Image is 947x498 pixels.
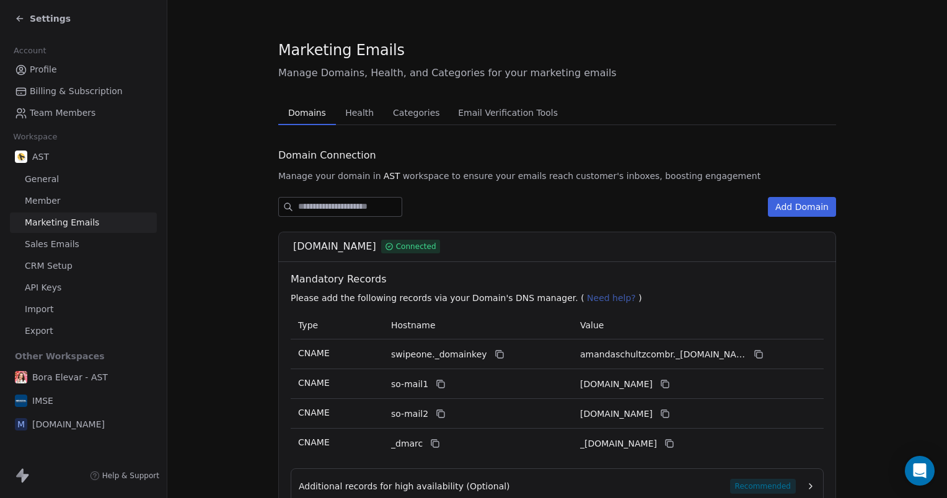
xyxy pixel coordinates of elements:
span: [DOMAIN_NAME] [293,239,376,254]
span: amandaschultzcombr1.swipeone.email [580,378,653,391]
span: API Keys [25,281,61,294]
span: CNAME [298,378,330,388]
span: Manage your domain in [278,170,381,182]
a: Profile [10,59,157,80]
span: Import [25,303,53,316]
span: so-mail2 [391,408,428,421]
span: Need help? [587,293,636,303]
span: workspace to ensure your emails reach [403,170,574,182]
span: _dmarc.swipeone.email [580,437,657,450]
span: Sales Emails [25,238,79,251]
span: m [15,418,27,430]
span: Value [580,320,604,330]
img: RENNOVE.png [15,395,27,407]
div: Open Intercom Messenger [905,456,935,486]
a: Member [10,191,157,211]
span: Domain Connection [278,148,376,163]
span: Marketing Emails [278,41,405,59]
span: customer's inboxes, boosting engagement [576,170,760,182]
img: Amanda%202024.png [15,371,27,383]
span: Export [25,325,53,338]
span: Recommended [730,479,796,494]
p: Type [298,319,376,332]
span: swipeone._domainkey [391,348,487,361]
span: Manage Domains, Health, and Categories for your marketing emails [278,66,836,81]
span: Settings [30,12,71,25]
span: IMSE [32,395,53,407]
a: Export [10,321,157,341]
span: Health [340,104,379,121]
span: [DOMAIN_NAME] [32,418,105,430]
a: Help & Support [90,471,159,481]
span: Marketing Emails [25,216,99,229]
span: Other Workspaces [10,346,110,366]
a: General [10,169,157,190]
a: Import [10,299,157,320]
span: CNAME [298,408,330,417]
a: Team Members [10,103,157,123]
a: API Keys [10,277,157,298]
a: CRM Setup [10,256,157,276]
span: Categories [388,104,444,121]
button: Add Domain [768,197,836,217]
span: Domains [283,104,331,121]
a: Settings [15,12,71,25]
span: AST [32,151,49,163]
span: Help & Support [102,471,159,481]
a: Marketing Emails [10,212,157,233]
span: Additional records for high availability (Optional) [299,480,510,492]
a: Billing & Subscription [10,81,157,102]
button: Additional records for high availability (Optional)Recommended [299,479,816,494]
span: Bora Elevar - AST [32,371,108,383]
span: amandaschultzcombr2.swipeone.email [580,408,653,421]
span: Mandatory Records [291,272,829,287]
span: Email Verification Tools [453,104,563,121]
span: _dmarc [391,437,423,450]
img: Logo%202022%20quad.jpg [15,151,27,163]
span: so-mail1 [391,378,428,391]
span: Hostname [391,320,436,330]
span: Workspace [8,128,63,146]
span: Connected [396,241,436,252]
a: Sales Emails [10,234,157,255]
span: Billing & Subscription [30,85,123,98]
span: Member [25,194,61,207]
span: CNAME [298,348,330,358]
span: Account [8,41,51,60]
p: Please add the following records via your Domain's DNS manager. ( ) [291,292,829,304]
span: Team Members [30,107,95,120]
span: AST [384,170,400,182]
span: amandaschultzcombr._domainkey.swipeone.email [580,348,746,361]
span: Profile [30,63,57,76]
span: General [25,173,59,186]
span: CNAME [298,437,330,447]
span: CRM Setup [25,260,73,273]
